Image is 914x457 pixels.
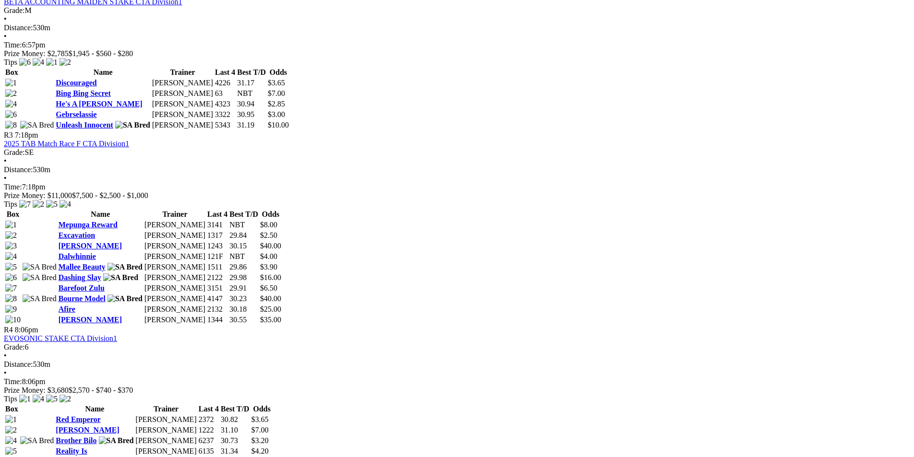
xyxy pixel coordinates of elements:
[5,436,17,445] img: 4
[59,221,118,229] a: Mepunga Reward
[4,23,33,32] span: Distance:
[229,315,259,325] td: 30.55
[4,352,7,360] span: •
[4,191,910,200] div: Prize Money: $11,000
[33,395,44,403] img: 4
[135,404,197,414] th: Trainer
[56,121,113,129] a: Unleash Innocent
[229,283,259,293] td: 29.91
[23,263,57,271] img: SA Bred
[207,252,228,261] td: 121F
[152,78,214,88] td: [PERSON_NAME]
[4,148,25,156] span: Grade:
[4,326,13,334] span: R4
[4,148,910,157] div: SE
[220,446,250,456] td: 31.34
[23,273,57,282] img: SA Bred
[46,200,58,209] img: 5
[5,294,17,303] img: 8
[33,200,44,209] img: 2
[260,252,277,260] span: $4.00
[4,32,7,40] span: •
[144,305,206,314] td: [PERSON_NAME]
[152,89,214,98] td: [PERSON_NAME]
[56,100,142,108] a: He's A [PERSON_NAME]
[72,191,148,199] span: $7,500 - $2,500 - $1,000
[5,231,17,240] img: 2
[135,446,197,456] td: [PERSON_NAME]
[237,68,266,77] th: Best T/D
[4,174,7,182] span: •
[207,315,228,325] td: 1344
[229,262,259,272] td: 29.86
[237,99,266,109] td: 30.94
[5,405,18,413] span: Box
[56,110,96,118] a: Gebrselassie
[19,395,31,403] img: 1
[260,294,281,303] span: $40.00
[144,262,206,272] td: [PERSON_NAME]
[4,395,17,403] span: Tips
[144,252,206,261] td: [PERSON_NAME]
[4,377,910,386] div: 8:06pm
[5,68,18,76] span: Box
[229,220,259,230] td: NBT
[144,283,206,293] td: [PERSON_NAME]
[4,334,117,342] a: EVOSONIC STAKE CTA Division1
[207,220,228,230] td: 3141
[56,89,110,97] a: Bing Bing Secret
[207,210,228,219] th: Last 4
[59,242,122,250] a: [PERSON_NAME]
[214,78,236,88] td: 4226
[152,68,214,77] th: Trainer
[251,447,269,455] span: $4.20
[260,284,277,292] span: $6.50
[5,263,17,271] img: 5
[251,415,269,423] span: $3.65
[5,415,17,424] img: 1
[107,263,142,271] img: SA Bred
[198,436,219,445] td: 6237
[5,100,17,108] img: 4
[251,404,273,414] th: Odds
[4,41,910,49] div: 6:57pm
[237,89,266,98] td: NBT
[260,263,277,271] span: $3.90
[20,121,54,129] img: SA Bred
[55,68,151,77] th: Name
[4,41,22,49] span: Time:
[5,447,17,456] img: 5
[207,262,228,272] td: 1511
[115,121,150,129] img: SA Bred
[237,120,266,130] td: 31.19
[144,210,206,219] th: Trainer
[229,252,259,261] td: NBT
[229,241,259,251] td: 30.15
[198,446,219,456] td: 6135
[4,23,910,32] div: 530m
[56,79,96,87] a: Discouraged
[59,284,105,292] a: Barefoot Zulu
[4,183,22,191] span: Time:
[59,316,122,324] a: [PERSON_NAME]
[268,110,285,118] span: $3.00
[144,315,206,325] td: [PERSON_NAME]
[5,221,17,229] img: 1
[4,369,7,377] span: •
[15,131,38,139] span: 7:18pm
[4,386,910,395] div: Prize Money: $3,680
[4,183,910,191] div: 7:18pm
[229,231,259,240] td: 29.84
[207,283,228,293] td: 3151
[229,305,259,314] td: 30.18
[220,436,250,445] td: 30.73
[214,120,236,130] td: 5343
[69,49,133,58] span: $1,945 - $560 - $280
[198,404,219,414] th: Last 4
[135,425,197,435] td: [PERSON_NAME]
[220,425,250,435] td: 31.10
[144,231,206,240] td: [PERSON_NAME]
[4,343,910,352] div: 6
[4,377,22,386] span: Time:
[214,68,236,77] th: Last 4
